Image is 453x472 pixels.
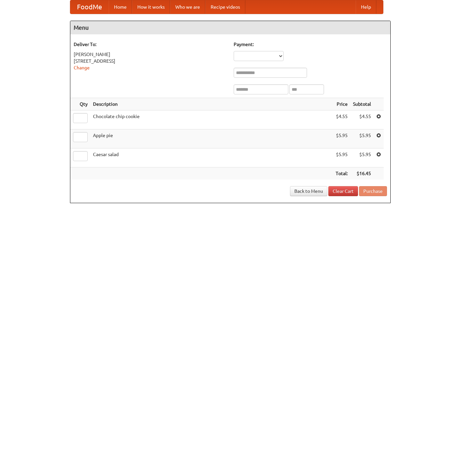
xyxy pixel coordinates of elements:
[70,21,390,34] h4: Menu
[74,65,90,70] a: Change
[90,110,333,129] td: Chocolate chip cookie
[132,0,170,14] a: How it works
[70,0,109,14] a: FoodMe
[205,0,245,14] a: Recipe videos
[328,186,358,196] a: Clear Cart
[350,110,374,129] td: $4.55
[333,148,350,167] td: $5.95
[356,0,376,14] a: Help
[350,148,374,167] td: $5.95
[350,98,374,110] th: Subtotal
[170,0,205,14] a: Who we are
[90,148,333,167] td: Caesar salad
[359,186,387,196] button: Purchase
[74,41,227,48] h5: Deliver To:
[290,186,327,196] a: Back to Menu
[333,167,350,180] th: Total:
[70,98,90,110] th: Qty
[90,129,333,148] td: Apple pie
[350,167,374,180] th: $16.45
[333,110,350,129] td: $4.55
[109,0,132,14] a: Home
[74,51,227,58] div: [PERSON_NAME]
[234,41,387,48] h5: Payment:
[90,98,333,110] th: Description
[333,98,350,110] th: Price
[350,129,374,148] td: $5.95
[333,129,350,148] td: $5.95
[74,58,227,64] div: [STREET_ADDRESS]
